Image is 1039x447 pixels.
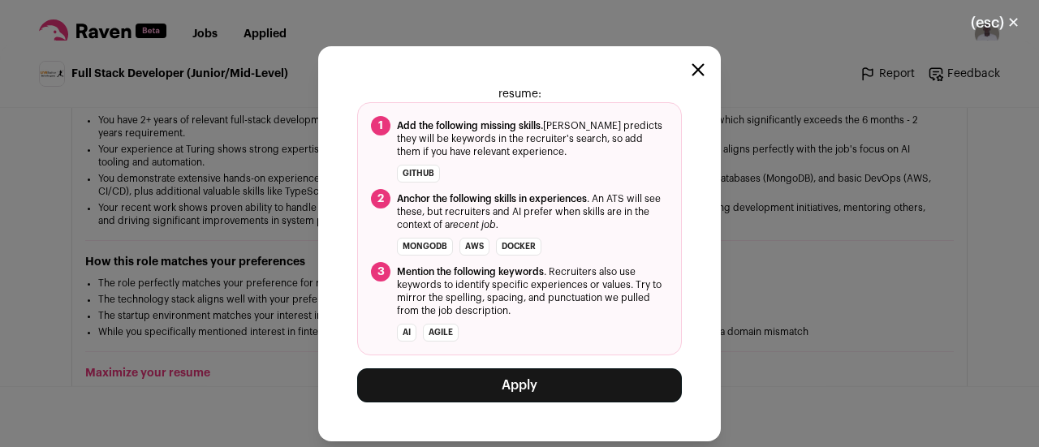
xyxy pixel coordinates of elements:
[397,165,440,183] li: GitHub
[357,70,682,102] p: Increase your chances by including the following in your resume:
[423,324,459,342] li: agile
[397,324,416,342] li: AI
[371,189,390,208] span: 2
[450,220,498,230] i: recent job.
[692,63,705,76] button: Close modal
[371,116,390,135] span: 1
[397,238,453,256] li: MongoDB
[357,368,682,402] button: Apply
[397,267,544,277] span: Mention the following keywords
[371,262,390,282] span: 3
[397,192,668,231] span: . An ATS will see these, but recruiters and AI prefer when skills are in the context of a
[397,194,587,204] span: Anchor the following skills in experiences
[496,238,541,256] li: Docker
[397,265,668,317] span: . Recruiters also use keywords to identify specific experiences or values. Try to mirror the spel...
[459,238,489,256] li: AWS
[397,121,543,131] span: Add the following missing skills.
[951,5,1039,41] button: Close modal
[397,119,668,158] span: [PERSON_NAME] predicts they will be keywords in the recruiter's search, so add them if you have r...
